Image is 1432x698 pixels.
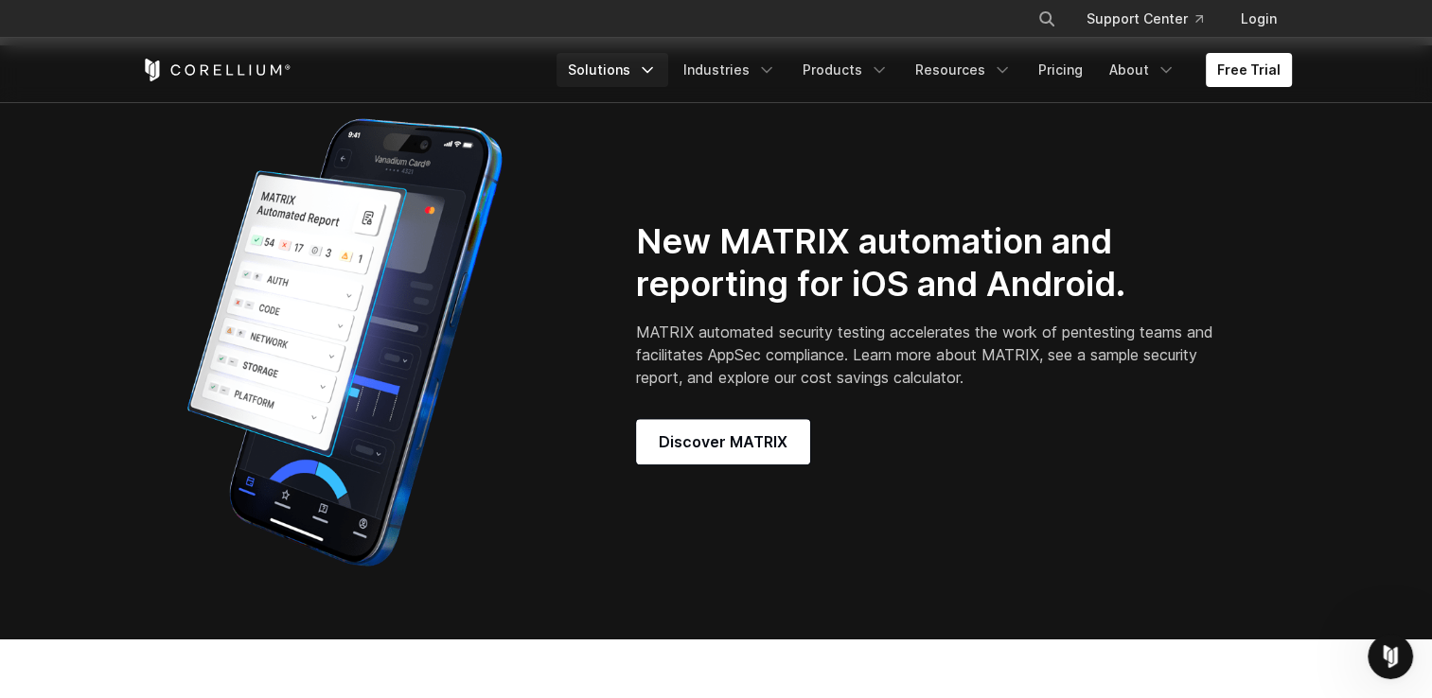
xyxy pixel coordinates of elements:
[636,220,1220,305] h2: New MATRIX automation and reporting for iOS and Android.
[904,53,1023,87] a: Resources
[1027,53,1094,87] a: Pricing
[672,53,787,87] a: Industries
[1206,53,1292,87] a: Free Trial
[791,53,900,87] a: Products
[1098,53,1187,87] a: About
[557,53,668,87] a: Solutions
[1226,2,1292,36] a: Login
[1015,2,1292,36] div: Navigation Menu
[141,59,292,81] a: Corellium Home
[1368,634,1413,679] iframe: Intercom live chat
[557,53,1292,87] div: Navigation Menu
[1071,2,1218,36] a: Support Center
[659,430,787,453] span: Discover MATRIX
[636,419,810,464] a: Discover MATRIX
[636,321,1220,389] p: MATRIX automated security testing accelerates the work of pentesting teams and facilitates AppSec...
[1030,2,1064,36] button: Search
[141,106,548,579] img: Corellium_MATRIX_Hero_1_1x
